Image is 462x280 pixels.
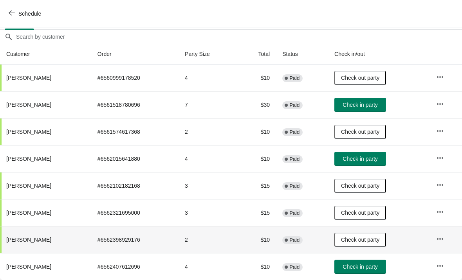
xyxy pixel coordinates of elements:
[276,44,328,65] th: Status
[179,172,238,199] td: 3
[6,183,51,189] span: [PERSON_NAME]
[6,156,51,162] span: [PERSON_NAME]
[91,145,179,172] td: # 6562015641880
[289,237,300,243] span: Paid
[179,199,238,226] td: 3
[238,199,276,226] td: $15
[6,129,51,135] span: [PERSON_NAME]
[334,98,386,112] button: Check in party
[289,183,300,189] span: Paid
[6,102,51,108] span: [PERSON_NAME]
[179,65,238,91] td: 4
[238,145,276,172] td: $10
[334,206,386,220] button: Check out party
[238,65,276,91] td: $10
[91,199,179,226] td: # 6562321695000
[341,129,379,135] span: Check out party
[341,183,379,189] span: Check out party
[289,75,300,81] span: Paid
[238,226,276,253] td: $10
[91,91,179,118] td: # 6561518780696
[334,152,386,166] button: Check in party
[334,179,386,193] button: Check out party
[334,233,386,247] button: Check out party
[238,91,276,118] td: $30
[238,44,276,65] th: Total
[289,129,300,135] span: Paid
[238,172,276,199] td: $15
[341,210,379,216] span: Check out party
[6,210,51,216] span: [PERSON_NAME]
[91,65,179,91] td: # 6560999178520
[6,264,51,270] span: [PERSON_NAME]
[91,226,179,253] td: # 6562398929176
[179,145,238,172] td: 4
[6,237,51,243] span: [PERSON_NAME]
[6,75,51,81] span: [PERSON_NAME]
[179,91,238,118] td: 7
[343,102,377,108] span: Check in party
[91,118,179,145] td: # 6561574617368
[91,253,179,280] td: # 6562407612696
[334,125,386,139] button: Check out party
[16,30,462,44] input: Search by customer
[289,264,300,270] span: Paid
[341,75,379,81] span: Check out party
[289,102,300,108] span: Paid
[18,11,41,17] span: Schedule
[179,226,238,253] td: 2
[289,156,300,162] span: Paid
[334,71,386,85] button: Check out party
[334,260,386,274] button: Check in party
[179,253,238,280] td: 4
[91,44,179,65] th: Order
[328,44,430,65] th: Check in/out
[179,118,238,145] td: 2
[179,44,238,65] th: Party Size
[4,7,47,21] button: Schedule
[91,172,179,199] td: # 6562102182168
[341,237,379,243] span: Check out party
[289,210,300,216] span: Paid
[343,156,377,162] span: Check in party
[238,253,276,280] td: $10
[238,118,276,145] td: $10
[343,264,377,270] span: Check in party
